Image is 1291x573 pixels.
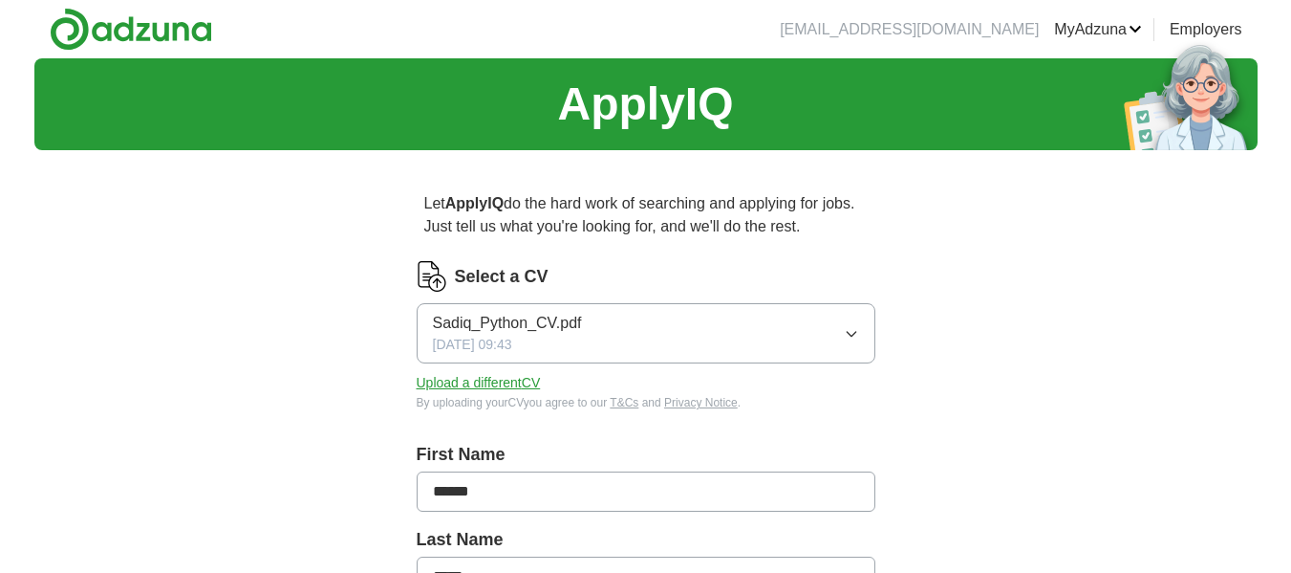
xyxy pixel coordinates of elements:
a: Employers [1170,18,1242,41]
strong: ApplyIQ [445,195,504,211]
button: Sadiq_Python_CV.pdf[DATE] 09:43 [417,303,875,364]
div: By uploading your CV you agree to our and . [417,394,875,411]
span: [DATE] 09:43 [433,335,512,355]
img: CV Icon [417,261,447,292]
a: T&Cs [610,396,638,409]
button: Upload a differentCV [417,373,541,393]
a: Privacy Notice [664,396,738,409]
h1: ApplyIQ [557,70,733,139]
span: Sadiq_Python_CV.pdf [433,312,582,335]
p: Let do the hard work of searching and applying for jobs. Just tell us what you're looking for, an... [417,185,875,246]
li: [EMAIL_ADDRESS][DOMAIN_NAME] [780,18,1039,41]
label: Select a CV [455,264,549,290]
a: MyAdzuna [1054,18,1142,41]
img: Adzuna logo [50,8,212,51]
label: First Name [417,442,875,468]
label: Last Name [417,527,875,553]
